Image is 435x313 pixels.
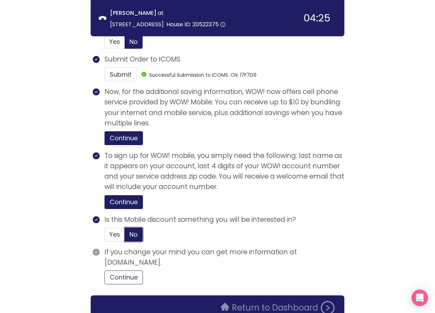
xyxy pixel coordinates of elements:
[129,37,138,46] span: No
[142,72,146,77] span: check-circle
[105,247,344,268] p: If you change your mind you can get more information at [DOMAIN_NAME].
[166,20,219,28] span: House ID: 20522375
[93,216,100,223] span: check-circle
[303,13,330,23] div: 04:25
[93,249,100,256] span: check-circle
[109,37,120,46] span: Yes
[411,290,428,306] div: Open Intercom Messenger
[93,88,100,95] span: check-circle
[110,9,156,17] strong: [PERSON_NAME]
[93,152,100,159] span: check-circle
[105,131,143,145] button: Continue
[105,195,143,209] button: Continue
[105,87,344,129] p: Now, for the additional saving information, WOW! now offers cell phone service provided by WOW! M...
[129,230,138,239] span: No
[99,15,106,22] span: phone
[105,151,344,192] p: To sign up for WOW! mobile, you simply need the following: last name as it appears on your accoun...
[105,54,344,65] p: Submit Order to ICOMS
[109,230,120,239] span: Yes
[149,72,256,78] span: Successful Submission to ICOMS. CN: 17F7D9
[93,56,100,63] span: check-circle
[105,67,137,81] button: Submit
[105,271,143,284] button: Continue
[105,215,344,225] p: Is this Mobile discount something you will be interested in?
[110,9,164,28] span: at [STREET_ADDRESS]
